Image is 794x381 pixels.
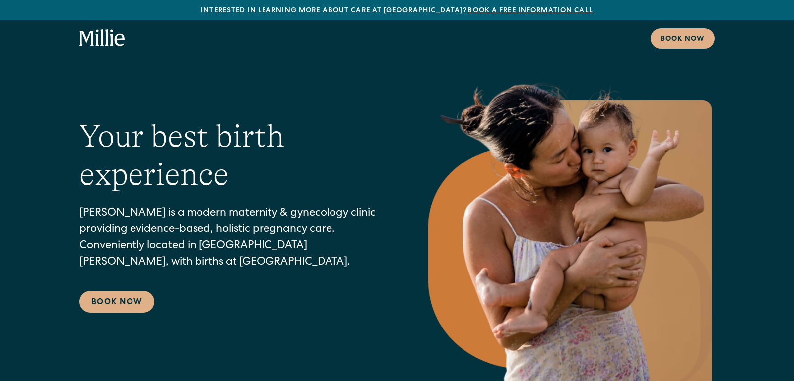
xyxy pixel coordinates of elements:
[79,206,385,271] p: [PERSON_NAME] is a modern maternity & gynecology clinic providing evidence-based, holistic pregna...
[467,7,593,14] a: Book a free information call
[79,117,385,194] h1: Your best birth experience
[79,291,154,313] a: Book Now
[79,29,125,47] a: home
[651,28,715,49] a: Book now
[661,34,705,45] div: Book now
